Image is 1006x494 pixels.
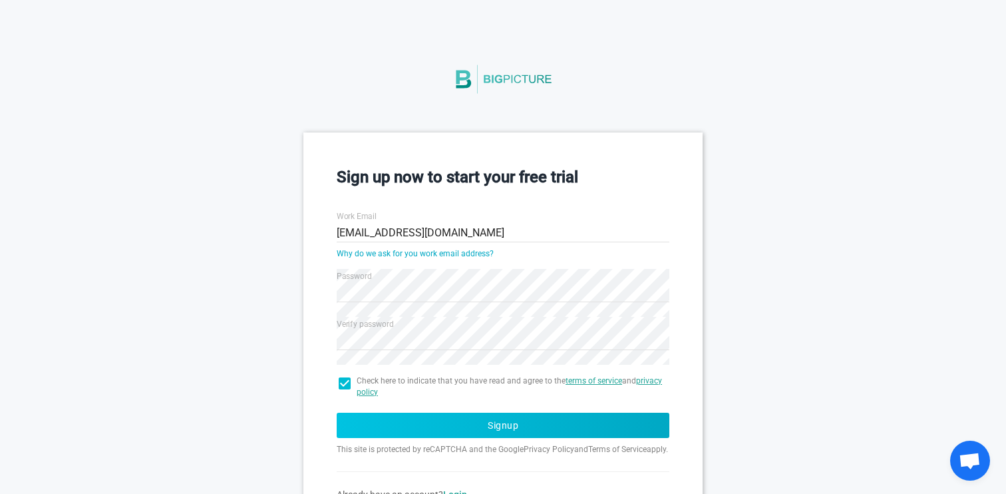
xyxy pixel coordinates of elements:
[337,413,669,438] button: Signup
[524,445,574,454] a: Privacy Policy
[588,445,647,454] a: Terms of Service
[566,376,622,385] a: terms of service
[950,441,990,481] a: Open chat
[337,166,669,188] h3: Sign up now to start your free trial
[453,51,553,107] img: BigPicture
[357,375,669,398] span: Check here to indicate that you have read and agree to the and
[337,249,494,258] a: Why do we ask for you work email address?
[357,376,662,397] a: privacy policy
[337,443,669,455] p: This site is protected by reCAPTCHA and the Google and apply.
